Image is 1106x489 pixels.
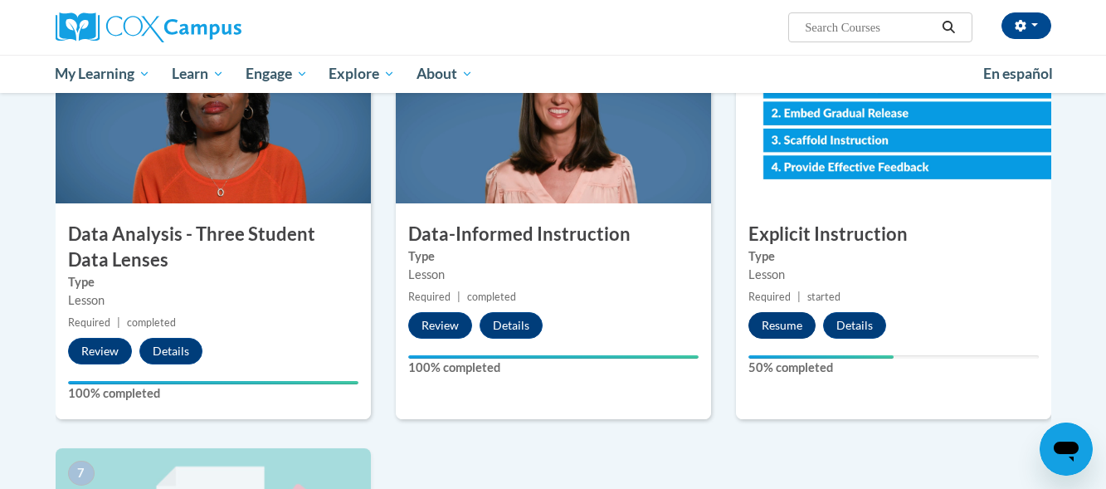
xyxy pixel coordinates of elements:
[235,55,319,93] a: Engage
[983,65,1053,82] span: En español
[117,316,120,329] span: |
[748,266,1039,284] div: Lesson
[748,359,1039,377] label: 50% completed
[803,17,936,37] input: Search Courses
[736,37,1051,203] img: Course Image
[68,291,358,310] div: Lesson
[396,37,711,203] img: Course Image
[56,12,241,42] img: Cox Campus
[172,64,224,84] span: Learn
[55,64,150,84] span: My Learning
[408,291,451,303] span: Required
[161,55,235,93] a: Learn
[68,381,358,384] div: Your progress
[68,384,358,403] label: 100% completed
[31,55,1076,93] div: Main menu
[467,291,516,303] span: completed
[56,222,371,273] h3: Data Analysis - Three Student Data Lenses
[480,312,543,339] button: Details
[1040,423,1093,476] iframe: Button to launch messaging window
[408,355,699,359] div: Your progress
[68,316,110,329] span: Required
[736,222,1051,247] h3: Explicit Instruction
[406,55,484,93] a: About
[1001,12,1051,39] button: Account Settings
[972,56,1064,91] a: En español
[45,55,162,93] a: My Learning
[823,312,886,339] button: Details
[408,359,699,377] label: 100% completed
[748,291,791,303] span: Required
[748,247,1039,266] label: Type
[329,64,395,84] span: Explore
[127,316,176,329] span: completed
[748,355,894,359] div: Your progress
[56,12,371,42] a: Cox Campus
[56,37,371,203] img: Course Image
[408,266,699,284] div: Lesson
[68,338,132,364] button: Review
[68,273,358,291] label: Type
[396,222,711,247] h3: Data-Informed Instruction
[748,312,816,339] button: Resume
[936,17,961,37] button: Search
[457,291,460,303] span: |
[318,55,406,93] a: Explore
[139,338,202,364] button: Details
[408,247,699,266] label: Type
[68,461,95,486] span: 7
[246,64,308,84] span: Engage
[797,291,801,303] span: |
[408,312,472,339] button: Review
[807,291,840,303] span: started
[417,64,473,84] span: About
